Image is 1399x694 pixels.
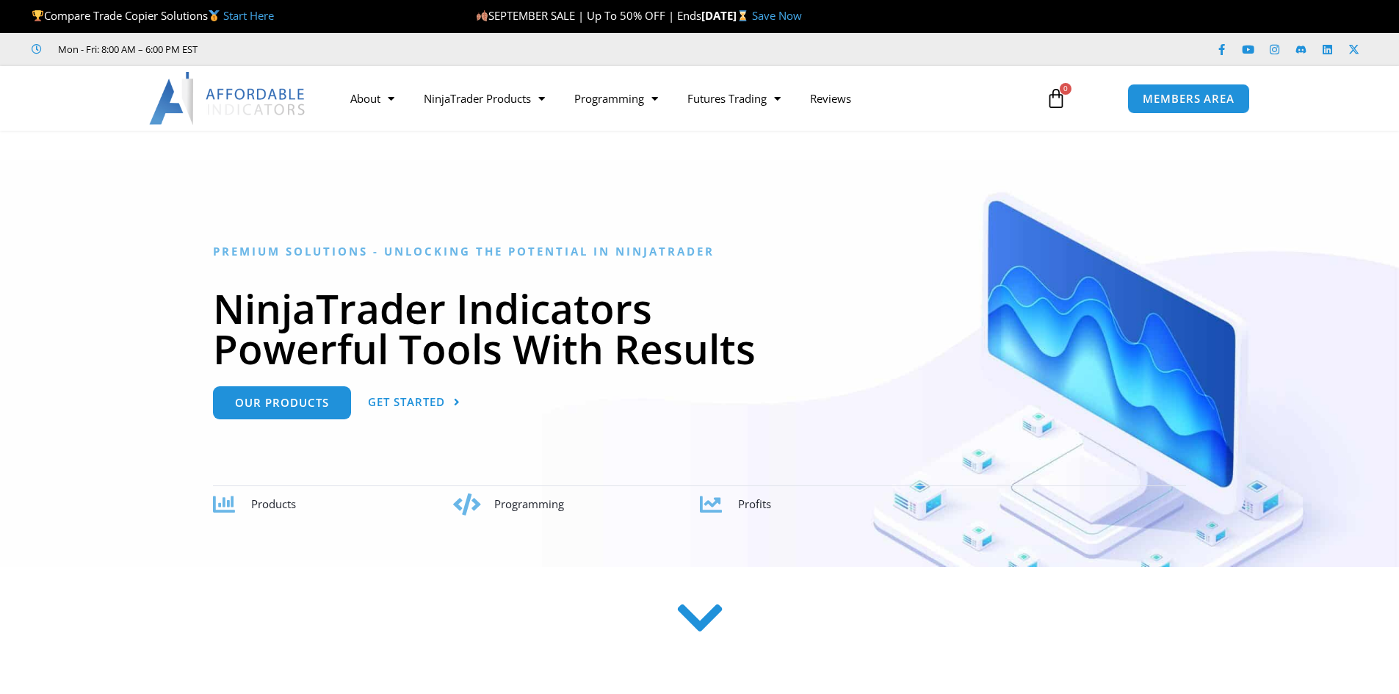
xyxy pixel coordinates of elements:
[213,386,351,419] a: Our Products
[1143,93,1234,104] span: MEMBERS AREA
[213,288,1186,369] h1: NinjaTrader Indicators Powerful Tools With Results
[218,42,438,57] iframe: Customer reviews powered by Trustpilot
[235,397,329,408] span: Our Products
[738,496,771,511] span: Profits
[795,82,866,115] a: Reviews
[213,245,1186,259] h6: Premium Solutions - Unlocking the Potential in NinjaTrader
[409,82,560,115] a: NinjaTrader Products
[54,40,198,58] span: Mon - Fri: 8:00 AM – 6:00 PM EST
[560,82,673,115] a: Programming
[1060,83,1071,95] span: 0
[476,8,701,23] span: SEPTEMBER SALE | Up To 50% OFF | Ends
[368,397,445,408] span: Get Started
[1127,84,1250,114] a: MEMBERS AREA
[737,10,748,21] img: ⌛
[223,8,274,23] a: Start Here
[251,496,296,511] span: Products
[752,8,802,23] a: Save Now
[368,386,460,419] a: Get Started
[701,8,752,23] strong: [DATE]
[209,10,220,21] img: 🥇
[149,72,307,125] img: LogoAI | Affordable Indicators – NinjaTrader
[673,82,795,115] a: Futures Trading
[336,82,409,115] a: About
[32,8,274,23] span: Compare Trade Copier Solutions
[32,10,43,21] img: 🏆
[477,10,488,21] img: 🍂
[336,82,1029,115] nav: Menu
[1024,77,1088,120] a: 0
[494,496,564,511] span: Programming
